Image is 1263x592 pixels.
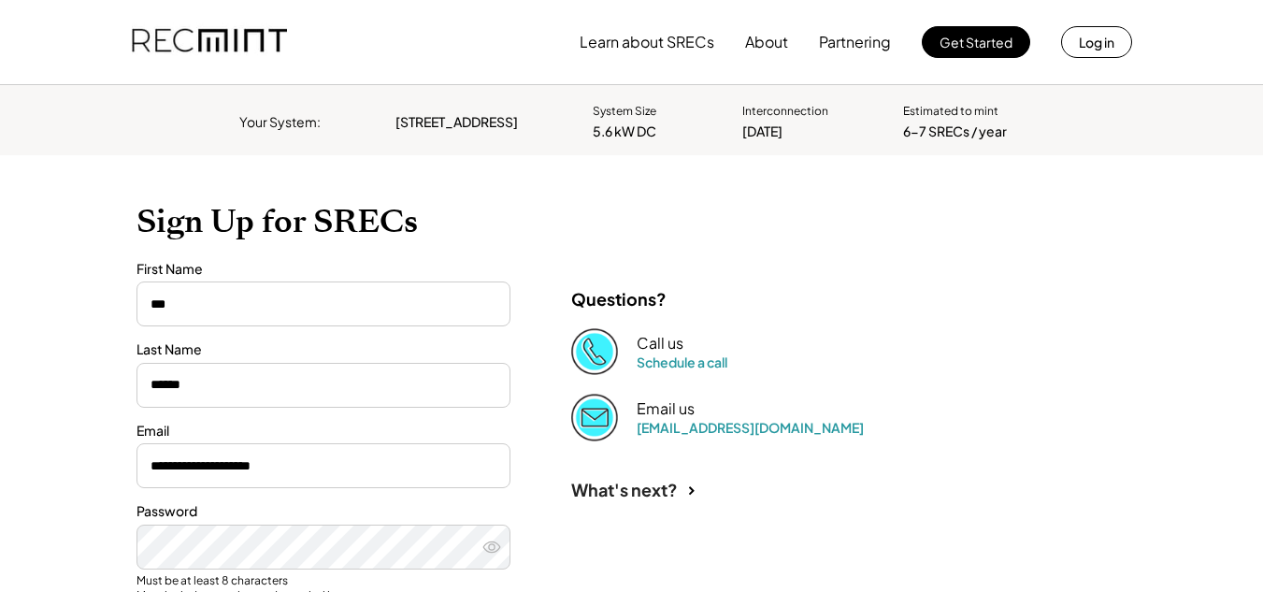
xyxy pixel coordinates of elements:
[593,123,656,141] div: 5.6 kW DC
[580,23,714,61] button: Learn about SRECs
[239,113,321,132] div: Your System:
[136,340,510,359] div: Last Name
[903,123,1007,141] div: 6-7 SRECs / year
[819,23,891,61] button: Partnering
[742,104,828,120] div: Interconnection
[571,394,618,440] img: Email%202%403x.png
[136,502,510,521] div: Password
[637,399,695,419] div: Email us
[742,123,782,141] div: [DATE]
[637,419,864,436] a: [EMAIL_ADDRESS][DOMAIN_NAME]
[395,113,518,132] div: [STREET_ADDRESS]
[745,23,788,61] button: About
[136,422,510,440] div: Email
[903,104,998,120] div: Estimated to mint
[571,479,678,500] div: What's next?
[922,26,1030,58] button: Get Started
[571,328,618,375] img: Phone%20copy%403x.png
[637,354,727,370] a: Schedule a call
[571,288,667,310] div: Questions?
[136,260,510,279] div: First Name
[637,334,683,354] div: Call us
[136,202,1127,241] h1: Sign Up for SRECs
[1061,26,1132,58] button: Log in
[593,104,656,120] div: System Size
[132,10,287,74] img: recmint-logotype%403x.png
